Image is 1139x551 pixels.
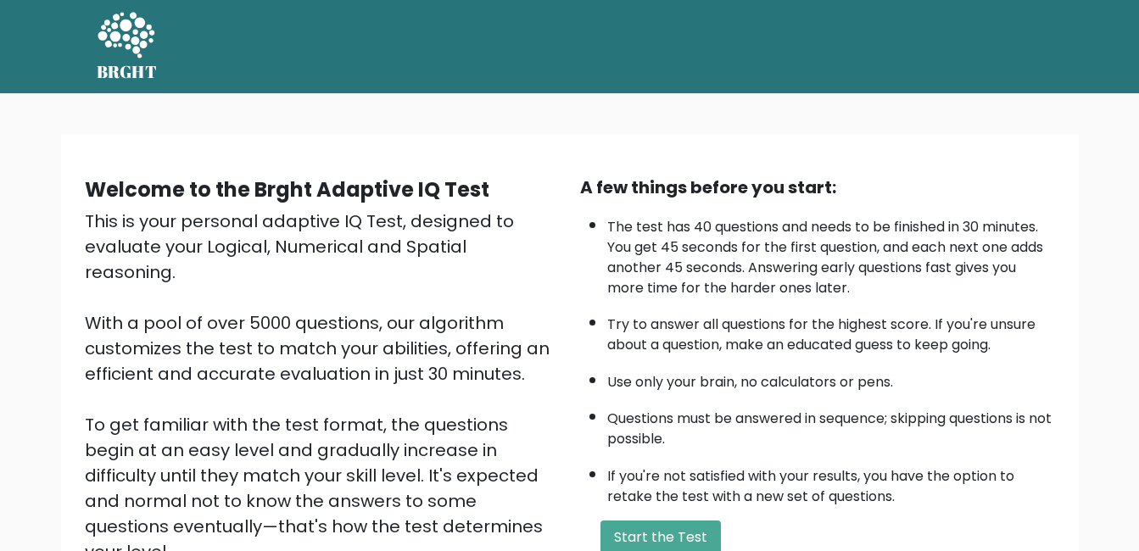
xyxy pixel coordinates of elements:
[607,364,1055,392] li: Use only your brain, no calculators or pens.
[607,306,1055,355] li: Try to answer all questions for the highest score. If you're unsure about a question, make an edu...
[97,62,158,82] h5: BRGHT
[607,400,1055,449] li: Questions must be answered in sequence; skipping questions is not possible.
[607,209,1055,298] li: The test has 40 questions and needs to be finished in 30 minutes. You get 45 seconds for the firs...
[607,458,1055,507] li: If you're not satisfied with your results, you have the option to retake the test with a new set ...
[97,7,158,86] a: BRGHT
[85,175,489,203] b: Welcome to the Brght Adaptive IQ Test
[580,175,1055,200] div: A few things before you start:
